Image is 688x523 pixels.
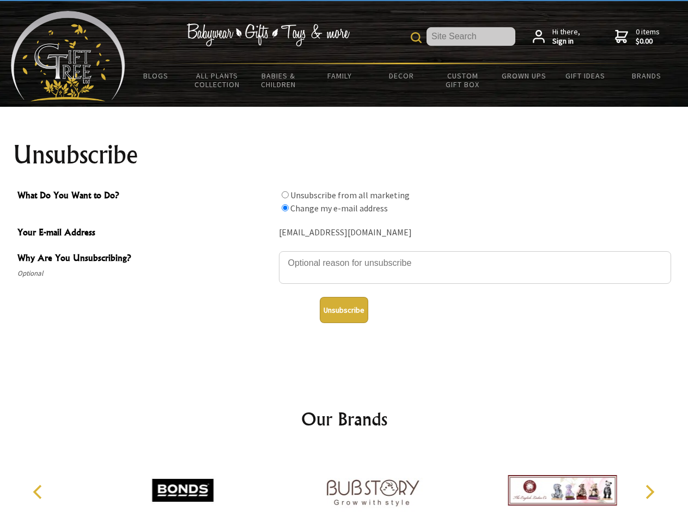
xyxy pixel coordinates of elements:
img: Babywear - Gifts - Toys & more [186,23,350,46]
div: [EMAIL_ADDRESS][DOMAIN_NAME] [279,224,671,241]
a: 0 items$0.00 [615,27,660,46]
h2: Our Brands [22,406,667,432]
span: 0 items [636,27,660,46]
strong: Sign in [552,37,580,46]
a: Brands [616,64,678,87]
input: What Do You Want to Do? [282,191,289,198]
img: product search [411,32,422,43]
a: Babies & Children [248,64,309,96]
textarea: Why Are You Unsubscribing? [279,251,671,284]
label: Change my e-mail address [290,203,388,214]
button: Unsubscribe [320,297,368,323]
a: Custom Gift Box [432,64,494,96]
span: What Do You Want to Do? [17,188,273,204]
span: Optional [17,267,273,280]
a: Family [309,64,371,87]
a: Decor [370,64,432,87]
a: BLOGS [125,64,187,87]
h1: Unsubscribe [13,142,675,168]
a: Gift Ideas [555,64,616,87]
input: Site Search [427,27,515,46]
label: Unsubscribe from all marketing [290,190,410,200]
button: Next [637,480,661,504]
strong: $0.00 [636,37,660,46]
span: Hi there, [552,27,580,46]
a: Grown Ups [493,64,555,87]
img: Babyware - Gifts - Toys and more... [11,11,125,101]
input: What Do You Want to Do? [282,204,289,211]
span: Why Are You Unsubscribing? [17,251,273,267]
a: All Plants Collection [187,64,248,96]
button: Previous [27,480,51,504]
a: Hi there,Sign in [533,27,580,46]
span: Your E-mail Address [17,226,273,241]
